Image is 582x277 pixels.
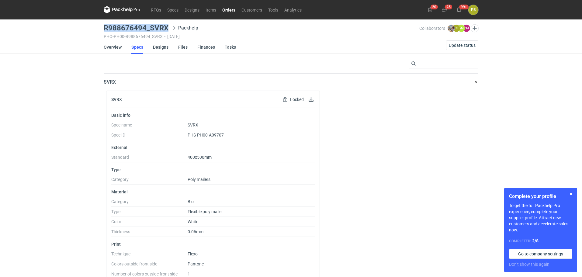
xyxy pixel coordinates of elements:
h1: Complete your profile [509,193,572,200]
dt: Spec ID [111,133,188,140]
span: Collaborators [419,26,445,31]
p: Type [111,167,315,172]
a: Overview [104,40,122,54]
dt: Technique [111,251,188,259]
div: Piotr Bożek [468,5,478,15]
span: Bio [188,199,194,204]
a: Tools [265,6,281,13]
dt: Colors outside front side [111,261,188,269]
a: Finances [197,40,215,54]
a: Specs [164,6,182,13]
img: Michał Palasek [448,25,455,32]
button: PB [468,5,478,15]
a: Tasks [225,40,236,54]
div: Completed: [509,238,572,244]
span: Flexo [188,251,198,256]
button: 99+ [454,5,464,15]
a: Specs [131,40,143,54]
a: Items [203,6,219,13]
button: Don’t show this again [509,261,549,267]
span: Update status [449,43,476,47]
p: External [111,145,315,150]
a: Go to company settings [509,249,572,259]
h3: R988676494_SVRX [104,24,168,32]
a: Customers [238,6,265,13]
span: SVRX [188,123,198,127]
dt: Color [111,219,188,227]
span: Flexible poly mailer [188,209,223,214]
span: • [164,34,166,39]
div: Packhelp [171,24,198,32]
a: RFQs [148,6,164,13]
dt: Type [111,209,188,217]
button: Edit collaborators [471,24,479,32]
span: PHS-PH00-A09707 [188,133,224,137]
figcaption: PB [453,25,460,32]
svg: Packhelp Pro [104,6,140,13]
button: 25 [440,5,449,15]
p: Material [111,189,315,194]
figcaption: PM [463,25,470,32]
dt: Category [111,177,188,185]
figcaption: AM [458,25,465,32]
a: Designs [153,40,168,54]
p: Print [111,242,315,247]
a: Files [178,40,188,54]
span: 400x500mm [188,155,212,160]
a: Analytics [281,6,305,13]
button: 20 [425,5,435,15]
p: SVRX [104,78,116,86]
div: PHO-PH00-R988676494_SVRX [DATE] [104,34,419,39]
a: Designs [182,6,203,13]
a: Orders [219,6,238,13]
span: 1 [188,272,190,276]
span: 0.06mm [188,229,203,234]
h2: SVRX [111,97,122,102]
strong: 2 / 8 [532,238,539,243]
span: White [188,219,198,224]
dt: Category [111,199,188,207]
div: Locked [282,96,305,103]
button: Skip for now [567,190,575,198]
span: Pantone [188,261,204,266]
dt: Standard [111,155,188,162]
button: Update status [446,40,478,50]
dt: Spec name [111,123,188,130]
dt: Thickness [111,229,188,237]
p: Basic info [111,113,315,118]
p: To get the full Packhelp Pro experience, complete your supplier profile. Attract new customers an... [509,203,572,233]
span: Poly mailers [188,177,210,182]
button: Download specification [307,96,315,103]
